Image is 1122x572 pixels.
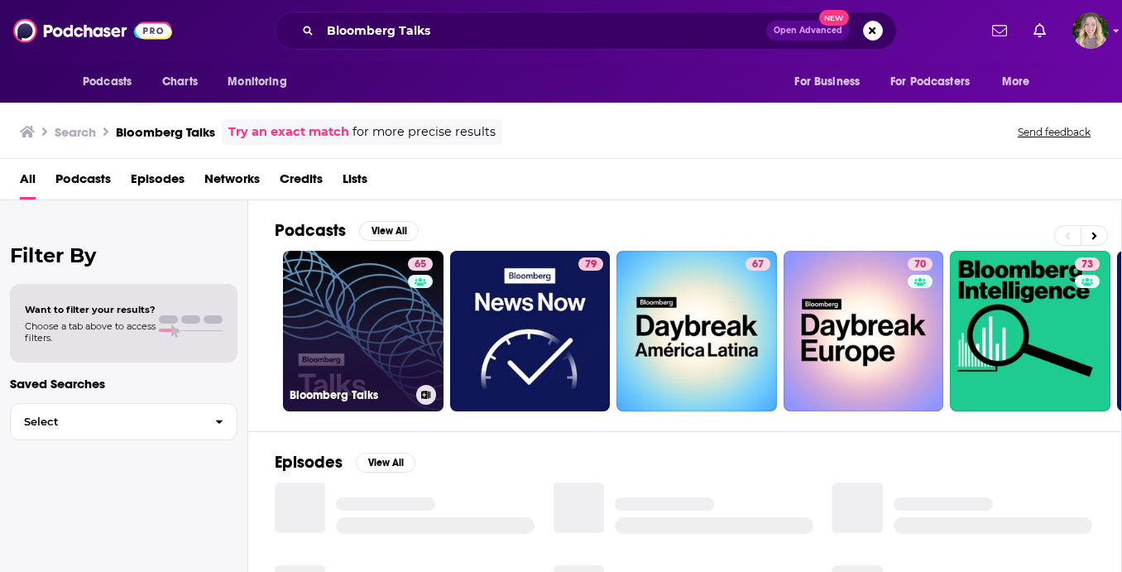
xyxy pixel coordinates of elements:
[55,166,111,199] a: Podcasts
[752,257,764,273] span: 67
[408,257,433,271] a: 65
[131,166,185,199] a: Episodes
[1072,12,1109,49] span: Logged in as lauren19365
[746,257,770,271] a: 67
[908,257,933,271] a: 70
[25,320,156,344] span: Choose a tab above to access filters.
[880,66,994,98] button: open menu
[275,220,419,241] a: PodcastsView All
[204,166,260,199] a: Networks
[784,251,944,411] a: 70
[83,70,132,94] span: Podcasts
[162,70,198,94] span: Charts
[275,220,346,241] h2: Podcasts
[10,243,237,267] h2: Filter By
[356,453,415,473] button: View All
[116,124,215,140] h3: Bloomberg Talks
[55,124,96,140] h3: Search
[320,17,766,44] input: Search podcasts, credits, & more...
[415,257,426,273] span: 65
[13,15,172,46] img: Podchaser - Follow, Share and Rate Podcasts
[275,12,897,50] div: Search podcasts, credits, & more...
[774,26,842,35] span: Open Advanced
[794,70,860,94] span: For Business
[890,70,970,94] span: For Podcasters
[10,376,237,392] p: Saved Searches
[151,66,208,98] a: Charts
[228,123,349,142] a: Try an exact match
[985,17,1014,45] a: Show notifications dropdown
[1072,12,1109,49] button: Show profile menu
[578,257,603,271] a: 79
[1075,257,1100,271] a: 73
[25,304,156,315] span: Want to filter your results?
[1072,12,1109,49] img: User Profile
[280,166,323,199] a: Credits
[990,66,1051,98] button: open menu
[343,166,367,199] a: Lists
[585,257,597,273] span: 79
[228,70,286,94] span: Monitoring
[283,251,444,411] a: 65Bloomberg Talks
[950,251,1110,411] a: 73
[20,166,36,199] a: All
[216,66,308,98] button: open menu
[359,221,419,241] button: View All
[71,66,153,98] button: open menu
[11,416,202,427] span: Select
[275,452,415,473] a: EpisodesView All
[914,257,926,273] span: 70
[10,403,237,440] button: Select
[1081,257,1093,273] span: 73
[290,388,410,402] h3: Bloomberg Talks
[1027,17,1052,45] a: Show notifications dropdown
[275,452,343,473] h2: Episodes
[352,123,496,142] span: for more precise results
[1002,70,1030,94] span: More
[783,66,880,98] button: open menu
[616,251,777,411] a: 67
[450,251,611,411] a: 79
[819,10,849,26] span: New
[1013,125,1096,139] button: Send feedback
[766,21,850,41] button: Open AdvancedNew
